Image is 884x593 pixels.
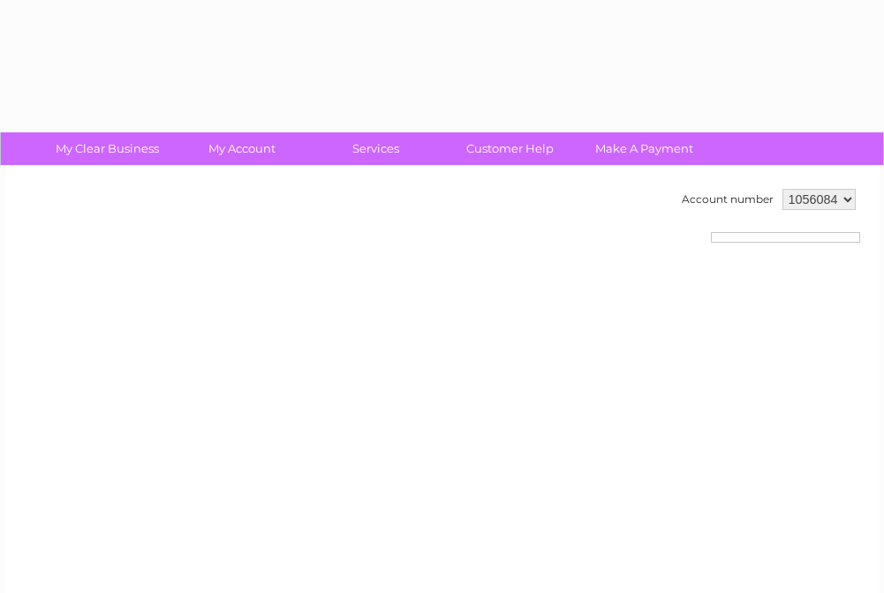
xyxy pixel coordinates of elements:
[169,132,314,165] a: My Account
[437,132,583,165] a: Customer Help
[34,132,180,165] a: My Clear Business
[677,184,778,214] td: Account number
[571,132,717,165] a: Make A Payment
[303,132,449,165] a: Services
